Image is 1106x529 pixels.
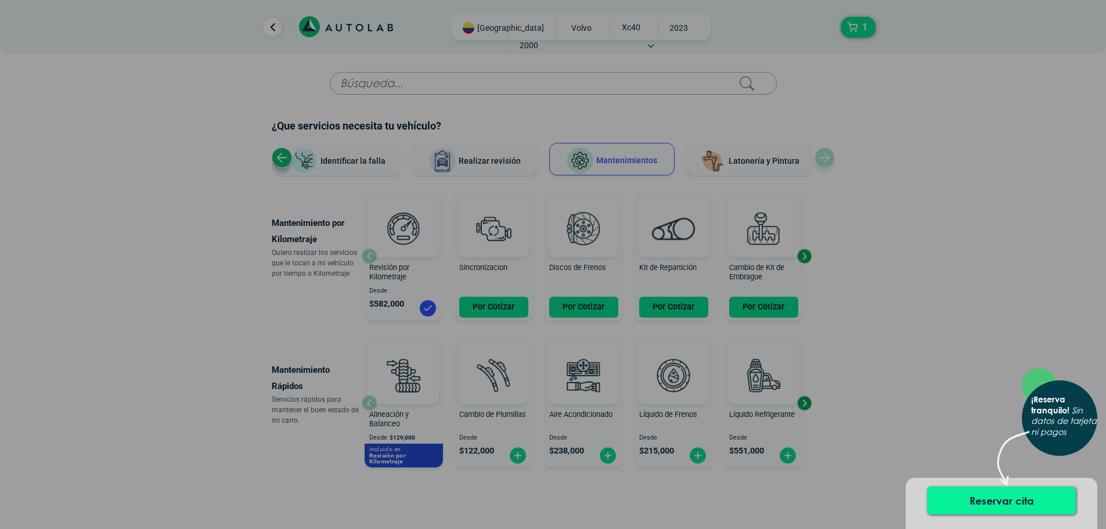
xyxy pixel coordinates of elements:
i: Sin datos de tarjeta ni pagos [1031,405,1097,437]
b: ¡Reserva tranquilo! [1031,394,1069,415]
img: flecha.png [997,430,1030,496]
span: × [1040,376,1048,393]
button: Close [1031,368,1057,401]
button: Reservar cita [927,487,1076,514]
